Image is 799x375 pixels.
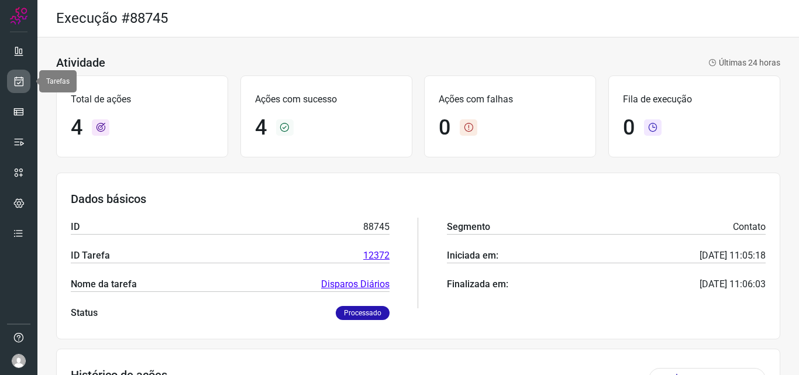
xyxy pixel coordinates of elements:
[12,354,26,368] img: avatar-user-boy.jpg
[71,115,82,140] h1: 4
[321,277,390,291] a: Disparos Diários
[336,306,390,320] p: Processado
[56,56,105,70] h3: Atividade
[56,10,168,27] h2: Execução #88745
[71,220,80,234] p: ID
[439,115,450,140] h1: 0
[71,192,766,206] h3: Dados básicos
[700,277,766,291] p: [DATE] 11:06:03
[71,306,98,320] p: Status
[439,92,581,106] p: Ações com falhas
[447,220,490,234] p: Segmento
[71,277,137,291] p: Nome da tarefa
[623,115,635,140] h1: 0
[447,277,508,291] p: Finalizada em:
[46,77,70,85] span: Tarefas
[71,249,110,263] p: ID Tarefa
[708,57,780,69] p: Últimas 24 horas
[447,249,498,263] p: Iniciada em:
[10,7,27,25] img: Logo
[71,92,213,106] p: Total de ações
[623,92,766,106] p: Fila de execução
[363,249,390,263] a: 12372
[363,220,390,234] p: 88745
[700,249,766,263] p: [DATE] 11:05:18
[255,115,267,140] h1: 4
[255,92,398,106] p: Ações com sucesso
[733,220,766,234] p: Contato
